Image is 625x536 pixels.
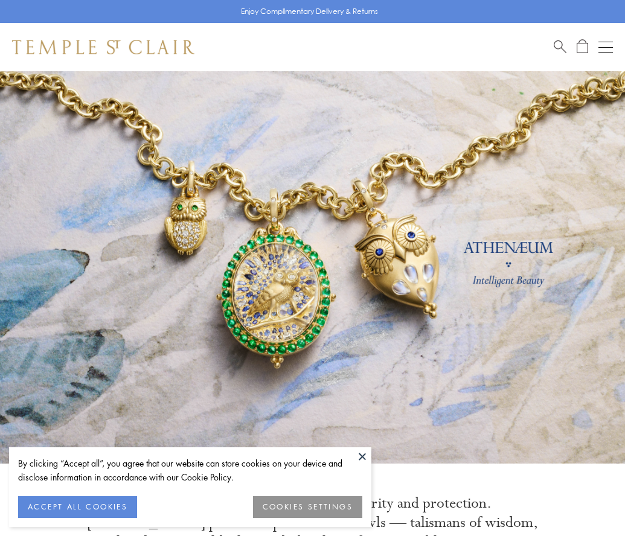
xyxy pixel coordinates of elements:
[241,5,378,18] p: Enjoy Complimentary Delivery & Returns
[18,456,362,484] div: By clicking “Accept all”, you agree that our website can store cookies on your device and disclos...
[554,39,566,54] a: Search
[12,40,194,54] img: Temple St. Clair
[253,496,362,518] button: COOKIES SETTINGS
[18,496,137,518] button: ACCEPT ALL COOKIES
[598,40,613,54] button: Open navigation
[577,39,588,54] a: Open Shopping Bag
